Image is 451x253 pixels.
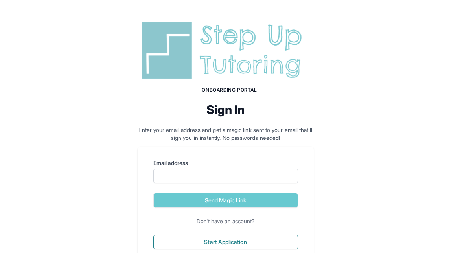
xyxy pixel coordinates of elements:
[138,19,314,82] img: Step Up Tutoring horizontal logo
[153,235,298,249] button: Start Application
[138,126,314,142] p: Enter your email address and get a magic link sent to your email that'll sign you in instantly. N...
[153,159,298,167] label: Email address
[138,103,314,117] h2: Sign In
[145,87,314,93] h1: Onboarding Portal
[153,193,298,208] button: Send Magic Link
[193,217,258,225] span: Don't have an account?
